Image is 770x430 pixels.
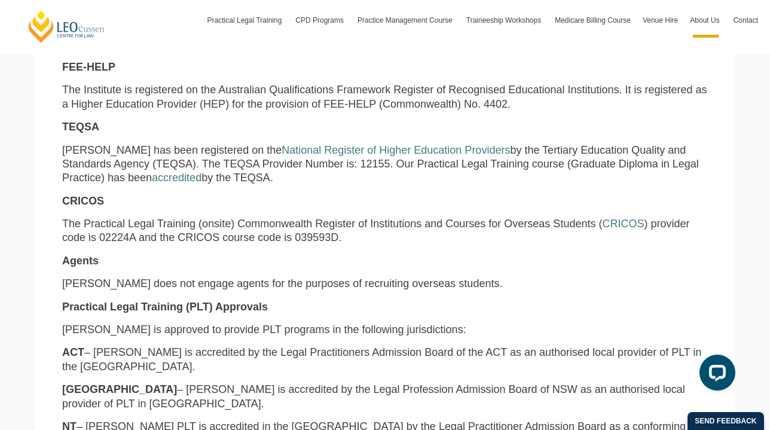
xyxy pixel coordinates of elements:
[27,10,106,44] a: [PERSON_NAME] Centre for Law
[460,3,549,38] a: Traineeship Workshops
[637,3,684,38] a: Venue Hire
[352,3,460,38] a: Practice Management Course
[62,83,708,111] p: The Institute is registered on the Australian Qualifications Framework Register of Recognised Edu...
[62,217,708,245] p: The Practical Legal Training (onsite) Commonwealth Register of Institutions and Courses for Overs...
[62,346,708,374] p: – [PERSON_NAME] is accredited by the Legal Practitioners Admission Board of the ACT as an authori...
[289,3,352,38] a: CPD Programs
[690,350,740,400] iframe: LiveChat chat widget
[62,277,708,291] p: [PERSON_NAME] does not engage agents for the purposes of recruiting overseas students.
[62,301,268,313] strong: Practical Legal Training (PLT) Approvals
[201,3,290,38] a: Practical Legal Training
[62,61,115,73] strong: FEE-HELP
[728,3,764,38] a: Contact
[282,144,510,156] a: National Register of Higher Education Providers
[62,383,177,395] strong: [GEOGRAPHIC_DATA]
[152,172,201,184] a: accredited
[684,3,727,38] a: About Us
[62,121,99,133] strong: TEQSA
[549,3,637,38] a: Medicare Billing Course
[62,383,708,411] p: – [PERSON_NAME] is accredited by the Legal Profession Admission Board of NSW as an authorised loc...
[602,218,644,230] a: CRICOS
[62,346,84,358] strong: ACT
[62,195,104,207] strong: CRICOS
[62,144,708,185] p: [PERSON_NAME] has been registered on the by the Tertiary Education Quality and Standards Agency (...
[62,255,99,267] strong: Agents
[62,323,708,337] p: [PERSON_NAME] is approved to provide PLT programs in the following jurisdictions:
